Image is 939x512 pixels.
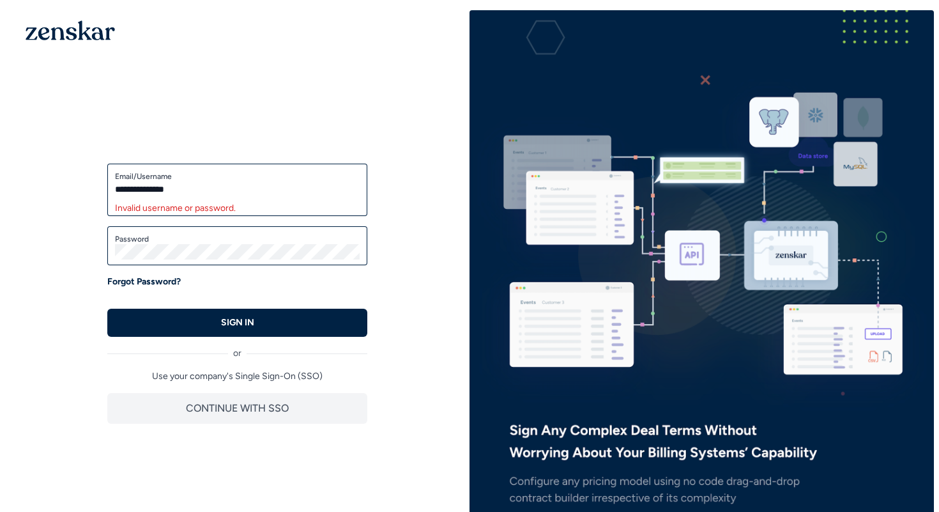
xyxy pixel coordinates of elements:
[221,316,254,329] p: SIGN IN
[107,337,367,360] div: or
[107,393,367,424] button: CONTINUE WITH SSO
[107,275,181,288] a: Forgot Password?
[115,171,360,182] label: Email/Username
[107,309,367,337] button: SIGN IN
[115,234,360,244] label: Password
[107,370,367,383] p: Use your company's Single Sign-On (SSO)
[26,20,115,40] img: 1OGAJ2xQqyY4LXKgY66KYq0eOWRCkrZdAb3gUhuVAqdWPZE9SRJmCz+oDMSn4zDLXe31Ii730ItAGKgCKgCCgCikA4Av8PJUP...
[115,202,360,215] div: Invalid username or password.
